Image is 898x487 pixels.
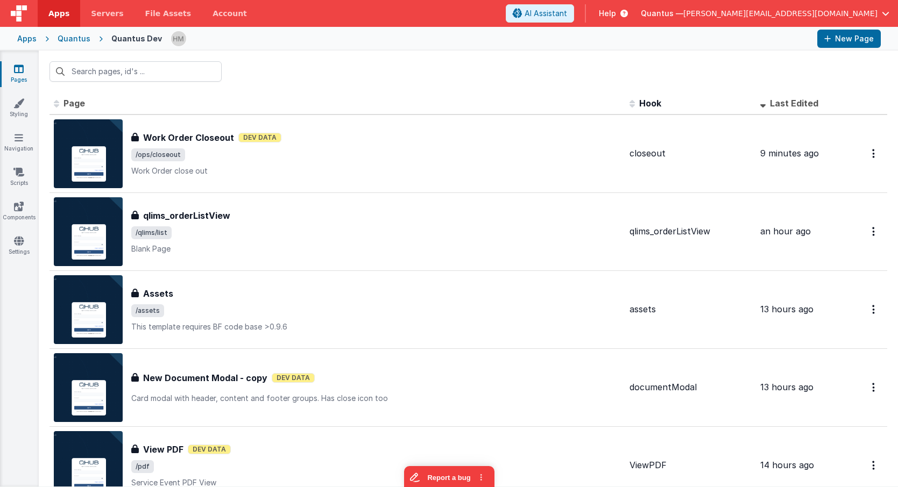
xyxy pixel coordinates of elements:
span: Last Edited [770,98,818,109]
span: /pdf [131,460,154,473]
h3: View PDF [143,443,183,456]
button: Options [866,454,883,476]
h3: Assets [143,287,173,300]
button: Options [866,142,883,164]
h3: Work Order Closeout [143,131,234,144]
button: New Page [817,30,881,48]
div: closeout [630,147,752,160]
span: File Assets [145,8,192,19]
button: AI Assistant [506,4,574,23]
button: Quantus — [PERSON_NAME][EMAIL_ADDRESS][DOMAIN_NAME] [641,8,889,19]
span: Dev Data [238,133,281,142]
h3: New Document Modal - copy [143,371,267,384]
span: 13 hours ago [760,382,814,392]
p: Card modal with header, content and footer groups. Has close icon too [131,393,621,404]
span: 9 minutes ago [760,148,819,159]
div: ViewPDF [630,459,752,471]
span: Hook [639,98,661,109]
span: /assets [131,304,164,317]
div: Quantus [58,33,90,44]
div: Apps [17,33,37,44]
div: qlims_orderListView [630,225,752,238]
span: Servers [91,8,123,19]
div: documentModal [630,381,752,393]
span: Dev Data [272,373,315,383]
span: /ops/closeout [131,148,185,161]
span: 14 hours ago [760,460,814,470]
span: Dev Data [188,445,231,454]
span: Page [63,98,85,109]
span: Apps [48,8,69,19]
div: Quantus Dev [111,33,162,44]
span: Quantus — [641,8,683,19]
span: Help [599,8,616,19]
button: Options [866,376,883,398]
span: /qlims/list [131,226,172,239]
button: Options [866,220,883,242]
img: 1b65a3e5e498230d1b9478315fee565b [171,31,186,46]
span: AI Assistant [525,8,567,19]
span: [PERSON_NAME][EMAIL_ADDRESS][DOMAIN_NAME] [683,8,878,19]
span: an hour ago [760,226,811,237]
p: This template requires BF code base >0.9.6 [131,321,621,332]
input: Search pages, id's ... [50,61,222,82]
span: 13 hours ago [760,304,814,314]
p: Blank Page [131,243,621,254]
h3: qlims_orderListView [143,209,230,222]
button: Options [866,298,883,320]
div: assets [630,303,752,316]
p: Work Order close out [131,166,621,176]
